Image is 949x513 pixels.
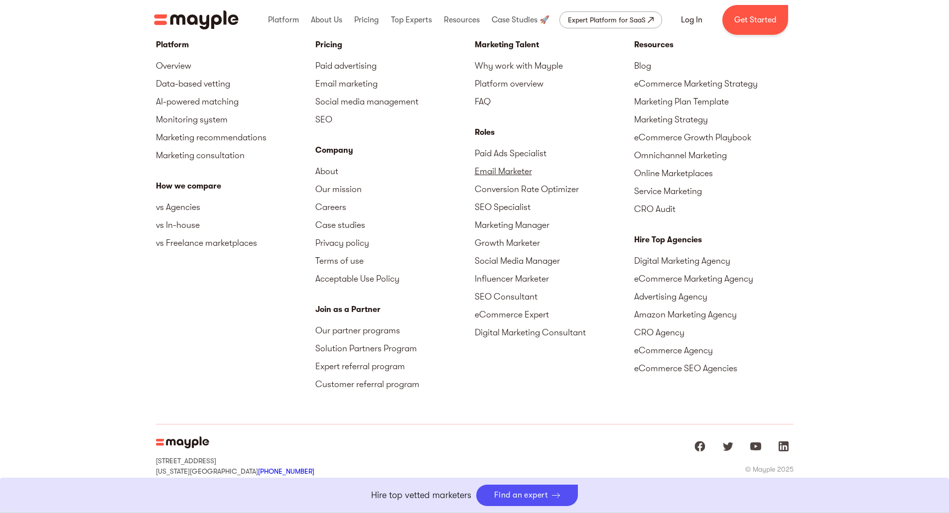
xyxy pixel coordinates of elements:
[475,180,634,198] a: Conversion Rate Optimizer
[475,252,634,270] a: Social Media Manager
[475,270,634,288] a: Influencer Marketer
[634,306,794,323] a: Amazon Marketing Agency
[475,162,634,180] a: Email Marketer
[634,93,794,110] a: Marketing Plan Template
[315,75,475,93] a: Email marketing
[634,146,794,164] a: Omnichannel Marketing
[634,182,794,200] a: Service Marketing
[156,180,315,192] div: How we compare
[315,180,475,198] a: Our mission
[315,234,475,252] a: Privacy policy
[559,11,662,28] a: Expert Platform for SaaS
[475,126,634,138] div: Roles
[634,359,794,377] a: eCommerce SEO Agencies
[746,436,766,456] a: Mayple at Youtube
[156,39,315,51] div: Platform
[156,57,315,75] a: Overview
[156,110,315,128] a: Monitoring system
[475,198,634,216] a: SEO Specialist
[352,4,381,36] div: Pricing
[475,216,634,234] a: Marketing Manager
[156,146,315,164] a: Marketing consultation
[389,4,434,36] div: Top Experts
[156,93,315,110] a: AI-powered matching
[315,339,475,357] a: Solution Partners Program
[634,164,794,182] a: Online Marketplaces
[634,252,794,270] a: Digital Marketing Agency
[494,491,548,500] div: Find an expert
[315,357,475,375] a: Expert referral program
[634,341,794,359] a: eCommerce Agency
[774,436,794,456] a: Mayple at LinkedIn
[634,128,794,146] a: eCommerce Growth Playbook
[315,144,475,156] div: Company
[156,234,315,252] a: vs Freelance marketplaces
[154,10,239,29] a: home
[156,75,315,93] a: Data-based vetting
[266,4,301,36] div: Platform
[315,162,475,180] a: About
[475,144,634,162] a: Paid Ads Specialist
[315,252,475,270] a: Terms of use
[634,200,794,218] a: CRO Audit
[258,467,314,475] a: [PHONE_NUMBER]
[315,93,475,110] a: Social media management
[669,8,714,32] a: Log In
[634,288,794,306] a: Advertising Agency
[634,323,794,341] a: CRO Agency
[718,436,738,456] a: Mayple at Twitter
[156,128,315,146] a: Marketing recommendations
[315,110,475,128] a: SEO
[475,75,634,93] a: Platform overview
[690,436,710,456] a: Mayple at Facebook
[315,39,475,51] a: Pricing
[156,198,315,216] a: vs Agencies
[156,456,314,486] div: [STREET_ADDRESS] [US_STATE][GEOGRAPHIC_DATA] [PERSON_NAME][STREET_ADDRESS]
[308,4,345,36] div: About Us
[475,39,634,51] div: Marketing Talent
[634,57,794,75] a: Blog
[722,5,788,35] a: Get Started
[156,436,209,448] img: Mayple Logo
[154,10,239,29] img: Mayple logo
[778,440,790,452] img: linkedIn
[750,440,762,452] img: youtube logo
[634,270,794,288] a: eCommerce Marketing Agency
[722,440,734,452] img: twitter logo
[315,321,475,339] a: Our partner programs
[315,304,475,315] div: Join as a Partner
[634,110,794,128] a: Marketing Strategy
[315,198,475,216] a: Careers
[634,75,794,93] a: eCommerce Marketing Strategy
[694,440,706,452] img: facebook logo
[315,216,475,234] a: Case studies
[315,375,475,393] a: Customer referral program
[315,270,475,288] a: Acceptable Use Policy
[475,323,634,341] a: Digital Marketing Consultant
[568,14,646,26] div: Expert Platform for SaaS
[441,4,482,36] div: Resources
[156,216,315,234] a: vs In-house
[634,39,794,51] div: Resources
[634,234,794,246] div: Hire Top Agencies
[475,57,634,75] a: Why work with Mayple
[745,464,794,474] div: © Mayple 2025
[475,234,634,252] a: Growth Marketer
[475,93,634,110] a: FAQ
[371,489,471,502] p: Hire top vetted marketers
[475,288,634,306] a: SEO Consultant
[475,306,634,323] a: eCommerce Expert
[315,57,475,75] a: Paid advertising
